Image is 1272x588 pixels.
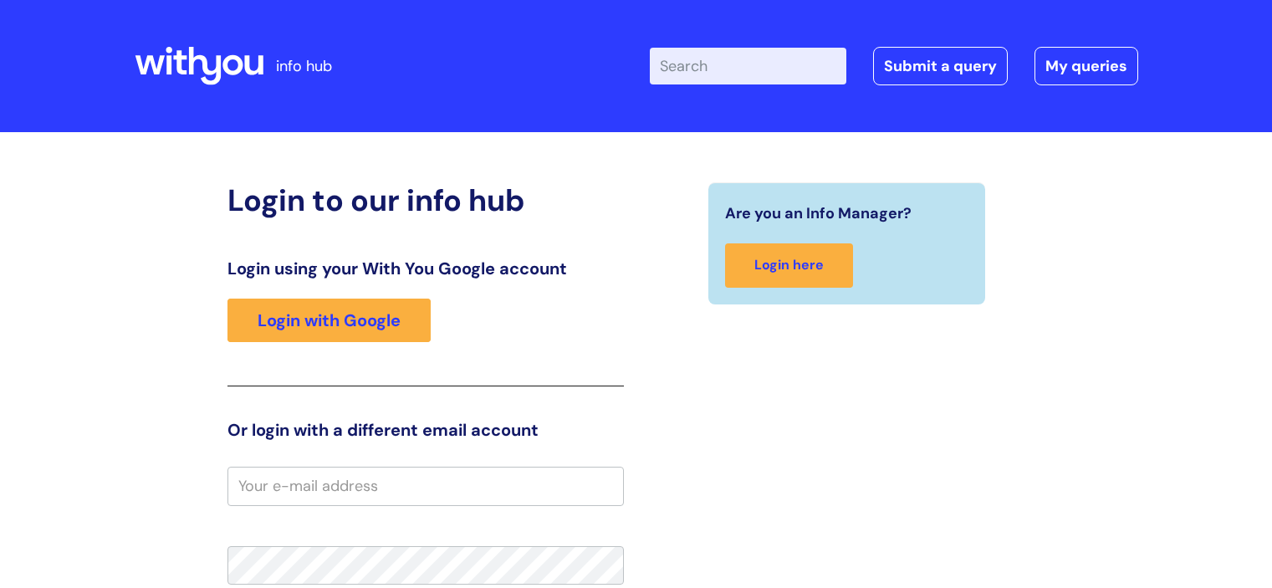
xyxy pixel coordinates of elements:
[227,467,624,505] input: Your e-mail address
[227,420,624,440] h3: Or login with a different email account
[227,258,624,279] h3: Login using your With You Google account
[725,200,912,227] span: Are you an Info Manager?
[650,48,846,84] input: Search
[873,47,1008,85] a: Submit a query
[227,182,624,218] h2: Login to our info hub
[276,53,332,79] p: info hub
[725,243,853,288] a: Login here
[227,299,431,342] a: Login with Google
[1034,47,1138,85] a: My queries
